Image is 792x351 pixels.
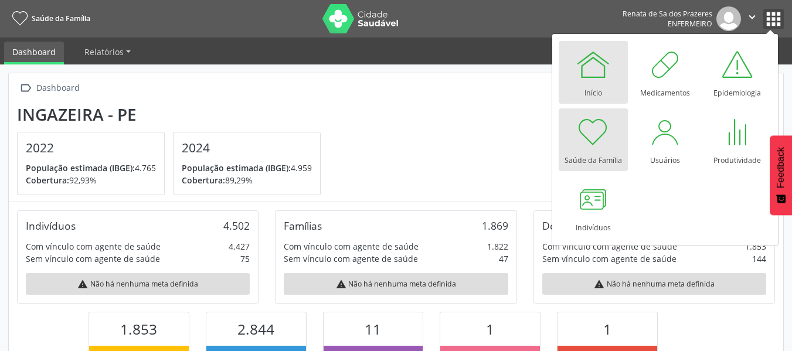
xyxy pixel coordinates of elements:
[284,219,322,232] div: Famílias
[499,253,508,265] div: 47
[26,273,250,295] div: Não há nenhuma meta definida
[77,279,88,289] i: warning
[559,176,628,238] a: Indivíduos
[26,162,135,173] span: População estimada (IBGE):
[26,219,76,232] div: Indivíduos
[486,319,494,339] span: 1
[76,42,139,62] a: Relatórios
[17,80,34,97] i: 
[716,6,741,31] img: img
[284,240,419,253] div: Com vínculo com agente de saúde
[746,11,759,23] i: 
[745,240,766,253] div: 1.853
[182,141,312,155] h4: 2024
[623,9,712,19] div: Renata de Sa dos Prazeres
[26,240,161,253] div: Com vínculo com agente de saúde
[487,240,508,253] div: 1.822
[17,80,81,97] a:  Dashboard
[542,253,677,265] div: Sem vínculo com agente de saúde
[284,253,418,265] div: Sem vínculo com agente de saúde
[182,175,225,186] span: Cobertura:
[752,253,766,265] div: 144
[237,319,274,339] span: 2.844
[594,279,604,289] i: warning
[84,46,124,57] span: Relatórios
[32,13,90,23] span: Saúde da Família
[182,174,312,186] p: 89,29%
[240,253,250,265] div: 75
[34,80,81,97] div: Dashboard
[26,174,156,186] p: 92,93%
[482,219,508,232] div: 1.869
[703,41,772,104] a: Epidemiologia
[229,240,250,253] div: 4.427
[559,108,628,171] a: Saúde da Família
[542,219,591,232] div: Domicílios
[26,253,160,265] div: Sem vínculo com agente de saúde
[8,9,90,28] a: Saúde da Família
[284,273,508,295] div: Não há nenhuma meta definida
[17,105,329,124] div: Ingazeira - PE
[776,147,786,188] span: Feedback
[336,279,346,289] i: warning
[542,273,766,295] div: Não há nenhuma meta definida
[763,9,784,29] button: apps
[631,41,700,104] a: Medicamentos
[741,6,763,31] button: 
[770,135,792,215] button: Feedback - Mostrar pesquisa
[668,19,712,29] span: Enfermeiro
[365,319,381,339] span: 11
[182,162,291,173] span: População estimada (IBGE):
[120,319,157,339] span: 1.853
[542,240,677,253] div: Com vínculo com agente de saúde
[26,175,69,186] span: Cobertura:
[182,162,312,174] p: 4.959
[559,41,628,104] a: Início
[603,319,611,339] span: 1
[4,42,64,64] a: Dashboard
[223,219,250,232] div: 4.502
[703,108,772,171] a: Produtividade
[26,141,156,155] h4: 2022
[26,162,156,174] p: 4.765
[631,108,700,171] a: Usuários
